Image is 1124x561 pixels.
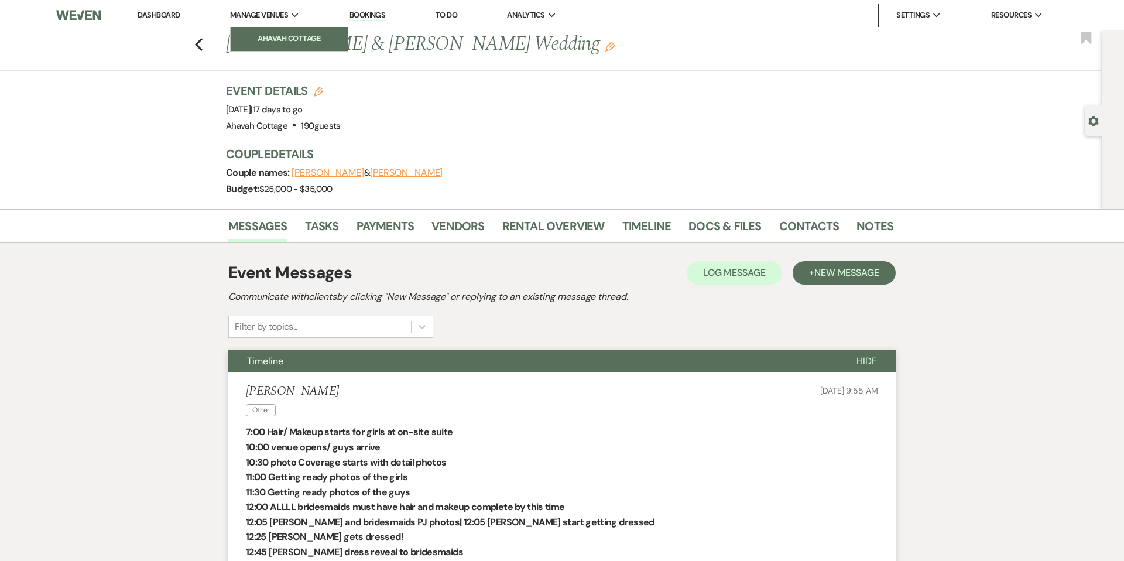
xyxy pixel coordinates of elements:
[688,217,761,242] a: Docs & Files
[349,10,386,21] a: Bookings
[305,217,339,242] a: Tasks
[507,9,544,21] span: Analytics
[246,501,565,513] strong: 12:00 ALLLL bridesmaids must have hair and makeup complete by this time
[228,217,287,242] a: Messages
[226,146,882,162] h3: Couple Details
[246,471,407,483] strong: 11:00 Getting ready photos of the girls
[779,217,839,242] a: Contacts
[991,9,1032,21] span: Resources
[856,217,893,242] a: Notes
[502,217,605,242] a: Rental Overview
[228,290,896,304] h2: Communicate with clients by clicking "New Message" or replying to an existing message thread.
[259,183,333,195] span: $25,000 - $35,000
[838,350,896,372] button: Hide
[246,456,447,468] strong: 10:30 photo Coverage starts with detail photos
[246,516,460,528] strong: 12:05 [PERSON_NAME] and bridesmaids PJ photos
[226,183,259,195] span: Budget:
[814,266,879,279] span: New Message
[301,120,340,132] span: 190 guests
[687,261,782,285] button: Log Message
[1088,115,1099,126] button: Open lead details
[431,217,484,242] a: Vendors
[226,30,751,59] h1: [PERSON_NAME] & [PERSON_NAME] Wedding
[703,266,766,279] span: Log Message
[246,546,463,558] strong: 12:45 [PERSON_NAME] dress reveal to bridesmaids
[235,320,297,334] div: Filter by topics...
[253,104,303,115] span: 17 days to go
[247,355,283,367] span: Timeline
[246,426,453,438] strong: 7:00 Hair/ Makeup starts for girls at on-site suite
[228,350,838,372] button: Timeline
[228,261,352,285] h1: Event Messages
[138,10,180,20] a: Dashboard
[246,531,403,543] strong: 12:25 [PERSON_NAME] gets dressed!
[292,167,443,179] span: &
[605,41,615,52] button: Edit
[246,404,276,416] span: Other
[226,120,287,132] span: Ahavah Cottage
[460,516,654,528] strong: | 12:05 [PERSON_NAME] start getting dressed
[820,385,878,396] span: [DATE] 9:55 AM
[896,9,930,21] span: Settings
[246,441,381,453] strong: 10:00 venue opens/ guys arrive
[226,166,292,179] span: Couple names:
[231,27,348,50] a: Ahavah Cottage
[237,33,342,45] li: Ahavah Cottage
[226,83,341,99] h3: Event Details
[357,217,414,242] a: Payments
[246,384,339,399] h5: [PERSON_NAME]
[793,261,896,285] button: +New Message
[226,104,302,115] span: [DATE]
[56,3,101,28] img: Weven Logo
[436,10,457,20] a: To Do
[251,104,302,115] span: |
[370,168,443,177] button: [PERSON_NAME]
[246,486,410,498] strong: 11:30 Getting ready photos of the guys
[292,168,364,177] button: [PERSON_NAME]
[622,217,671,242] a: Timeline
[856,355,877,367] span: Hide
[230,9,288,21] span: Manage Venues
